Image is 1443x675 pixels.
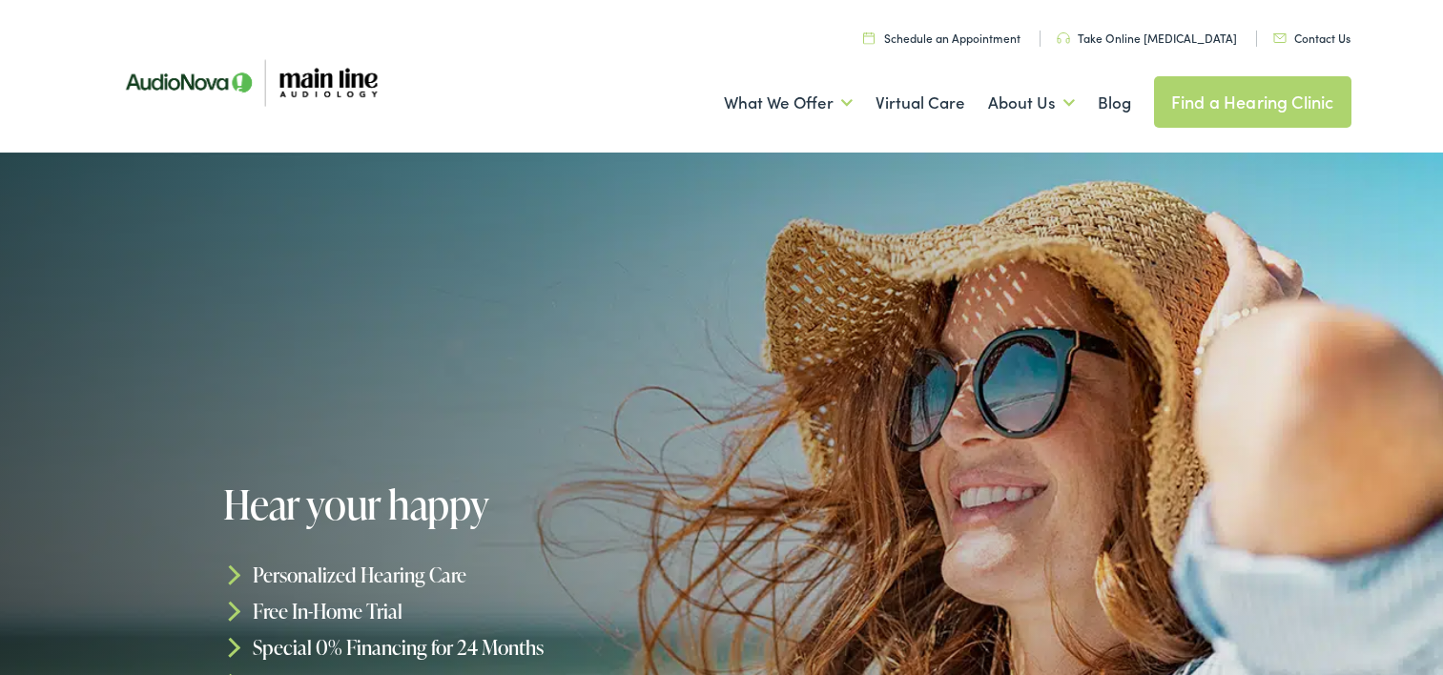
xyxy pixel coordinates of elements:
[1057,32,1070,44] img: utility icon
[863,31,875,44] img: utility icon
[1057,30,1237,46] a: Take Online [MEDICAL_DATA]
[223,482,728,526] h1: Hear your happy
[1154,76,1351,128] a: Find a Hearing Clinic
[1273,30,1350,46] a: Contact Us
[223,593,728,629] li: Free In-Home Trial
[863,30,1020,46] a: Schedule an Appointment
[223,629,728,665] li: Special 0% Financing for 24 Months
[223,557,728,593] li: Personalized Hearing Care
[1273,33,1287,43] img: utility icon
[876,68,965,138] a: Virtual Care
[1098,68,1131,138] a: Blog
[988,68,1075,138] a: About Us
[724,68,853,138] a: What We Offer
